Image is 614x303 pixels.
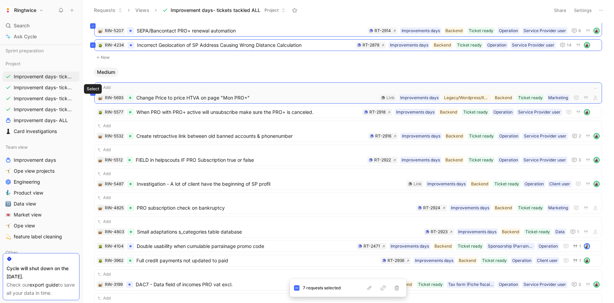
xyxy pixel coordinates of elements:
[3,166,79,176] a: 🤸Ope view projects
[4,127,12,135] button: ♟️
[3,21,79,31] div: Search
[14,117,68,124] span: improvement days- ALL
[14,7,36,13] h1: Ringtwice
[94,39,602,51] a: 🪲RIN-4234Incorrect Geolocation of SP Address Causing Wrong Distance CalculationService Provider u...
[14,200,36,207] span: Data view
[3,142,79,242] div: Team viewImprovement days🤸Ope view projectsEngineering🧞‍♂️Product view🔢Data view💌Market view🤸Ope ...
[3,247,79,260] div: Other
[3,126,79,136] a: ♟️Card investigations
[14,73,72,80] span: Improvement days- tickets tackled ALL
[4,7,11,14] img: Ringtwice
[3,45,79,56] div: Sprint preparation
[5,223,11,228] img: 🤸
[3,177,79,187] a: Engineering
[5,129,11,134] img: ♟️
[14,233,62,240] span: feature label cleaning
[94,193,602,214] a: Add🐌RIN-4825PRO subscription check on bankruptcyMarketingTicket readyBackendImprovements daysRT-2924
[551,5,569,15] button: Share
[91,5,125,15] button: Requests
[5,201,11,207] img: 🔢
[3,221,79,231] a: 🤸Ope view
[7,281,76,297] div: Check our to save all your data in time.
[7,264,76,281] div: Cycle will shut down on the [DATE].
[94,121,602,142] a: Add🐌RIN-5532Create retroactive link between old banned accounts & phonenumberService Provider use...
[14,179,40,185] span: Engineering
[3,45,79,58] div: Sprint preparation
[14,95,73,102] span: Improvement days- tickets ready- backend
[171,7,260,14] span: Improvement days- tickets tackled ALL
[5,234,11,239] img: 💫
[3,58,79,136] div: ProjectImprovement days- tickets tackled ALLImprovement days- tickets ready- ReactImprovement day...
[5,212,11,218] img: 💌
[94,269,602,290] a: Add🐌RIN-3199DAC7 - Data field of incomes PRO vat excl.Service Provider userOperationTax form (Fic...
[5,47,44,54] span: Sprint preparation
[3,247,79,258] div: Other
[97,69,115,76] span: Medium
[4,222,12,230] button: 🤸
[94,216,602,238] a: Add🐌RIN-4803Small adaptations s_categories table databaseDataTicket readyBackendImprovements days...
[94,53,603,62] button: New
[14,168,54,174] span: Ope view projects
[5,60,21,67] span: Project
[3,93,79,104] a: Improvement days- tickets ready- backend
[5,190,11,196] img: 🧞‍♂️
[29,282,58,288] a: export guide
[94,82,602,104] a: Add🐌RIN-5693Change Price to price HTVA on page "Mon PRO+"MarketingTicket readyBackendLegacy/Wordp...
[14,222,35,229] span: Ope view
[4,211,12,219] button: 💌
[3,188,79,198] a: 🧞‍♂️Product view
[14,128,57,135] span: Card investigations
[3,31,79,42] a: Ask Cycle
[5,249,18,256] span: Other
[5,168,11,174] img: 🤸
[3,199,79,209] a: 🔢Data view
[3,5,45,15] button: RingtwiceRingtwice
[14,189,43,196] span: Product view
[4,233,12,241] button: 💫
[265,7,279,14] span: Project
[94,67,119,77] button: Medium
[3,210,79,220] a: 💌Market view
[94,145,602,166] a: Add🐌RIN-5512FIELD in helpscouts IF PRO Subscription true or falseService Provider userOperationTi...
[94,106,602,118] a: 🪲RIN-5577When PRO with PRO+ active will unsubscribe make sure the PRO+ is canceled.Service Provid...
[94,15,602,37] a: Add🐌RIN-5207SEPA/Bancontact PRO+ renewal automationService Provider userOperationTicket readyBack...
[14,211,41,218] span: Market view
[4,200,12,208] button: 🔢
[4,189,12,197] button: 🧞‍♂️
[4,167,12,175] button: 🤸
[571,5,595,15] button: Settings
[132,5,152,15] button: Views
[3,104,79,115] a: Improvement days- tickets ready-legacy
[3,232,79,242] a: 💫feature label cleaning
[94,240,602,252] a: 🪲RIN-4104Double usability when cumulable parrainage promo codeOperationSponsorship (Parrainage, R...
[3,142,79,152] div: Team view
[3,71,79,82] a: Improvement days- tickets tackled ALL
[159,5,288,15] button: Improvement days- tickets tackled ALLProject
[3,58,79,69] div: Project
[94,255,602,266] a: 🪲RIN-3962Full credit payments not updated to paidClient userOperationTicket readyBackendImproveme...
[14,32,37,41] span: Ask Cycle
[3,155,79,165] a: Improvement days
[303,285,365,291] div: 7 requests selected
[3,115,79,126] a: improvement days- ALL
[14,106,72,113] span: Improvement days- tickets ready-legacy
[3,82,79,93] a: Improvement days- tickets ready- React
[5,144,28,150] span: Team view
[14,84,72,91] span: Improvement days- tickets ready- React
[14,157,56,163] span: Improvement days
[14,22,29,30] span: Search
[94,169,602,190] a: Add🐌RIN-5487Investigation - A lot of client have the beginning of SP profilClient userOperationTi...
